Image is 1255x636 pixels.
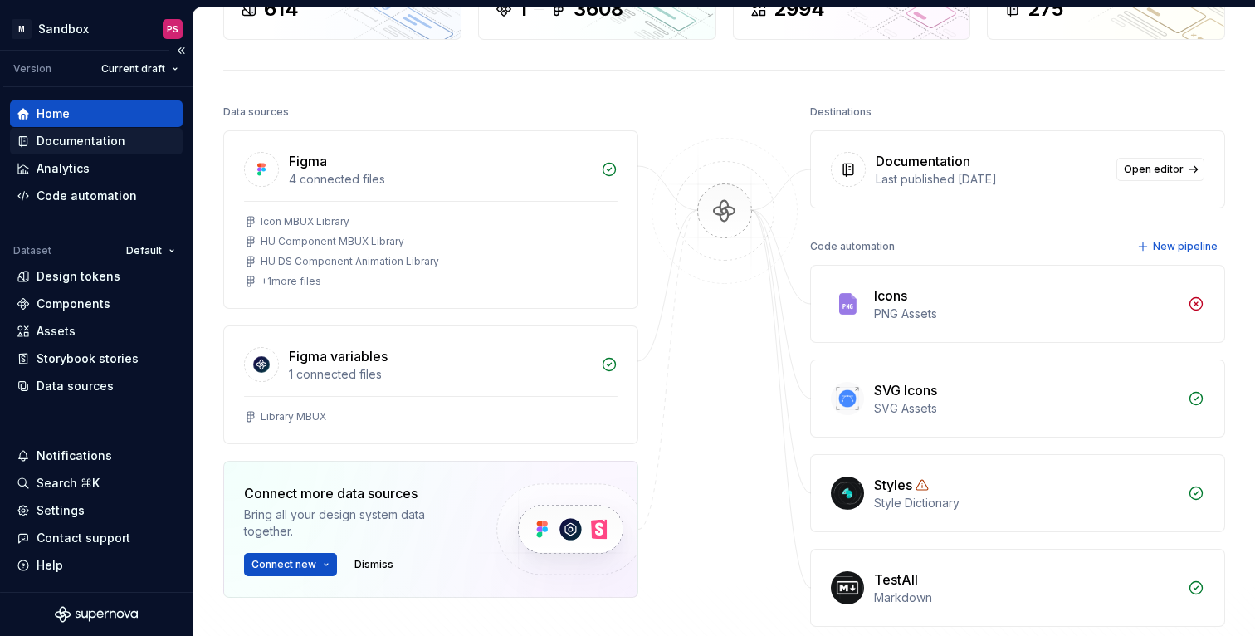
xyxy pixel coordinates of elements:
[261,215,349,228] div: Icon MBUX Library
[10,183,183,209] a: Code automation
[38,21,89,37] div: Sandbox
[810,100,872,124] div: Destinations
[223,130,638,309] a: Figma4 connected filesIcon MBUX LibraryHU Component MBUX LibraryHU DS Component Animation Library...
[126,244,162,257] span: Default
[10,470,183,497] button: Search ⌘K
[347,553,401,576] button: Dismiss
[37,323,76,340] div: Assets
[10,291,183,317] a: Components
[354,558,393,571] span: Dismiss
[37,105,70,122] div: Home
[37,188,137,204] div: Code automation
[10,345,183,372] a: Storybook stories
[3,11,189,46] button: MSandboxPS
[289,346,388,366] div: Figma variables
[37,557,63,574] div: Help
[10,525,183,551] button: Contact support
[94,57,186,81] button: Current draft
[1116,158,1204,181] a: Open editor
[10,373,183,399] a: Data sources
[10,155,183,182] a: Analytics
[289,171,591,188] div: 4 connected files
[10,497,183,524] a: Settings
[37,448,112,464] div: Notifications
[37,133,125,149] div: Documentation
[251,558,316,571] span: Connect new
[244,553,337,576] button: Connect new
[101,62,165,76] span: Current draft
[261,410,326,423] div: Library MBUX
[874,306,1178,322] div: PNG Assets
[810,235,895,258] div: Code automation
[37,475,100,492] div: Search ⌘K
[223,325,638,444] a: Figma variables1 connected filesLibrary MBUX
[1132,235,1225,258] button: New pipeline
[244,506,468,540] div: Bring all your design system data together.
[10,443,183,469] button: Notifications
[169,39,193,62] button: Collapse sidebar
[876,171,1106,188] div: Last published [DATE]
[37,268,120,285] div: Design tokens
[37,160,90,177] div: Analytics
[244,483,468,503] div: Connect more data sources
[13,62,51,76] div: Version
[289,151,327,171] div: Figma
[37,530,130,546] div: Contact support
[10,318,183,345] a: Assets
[289,366,591,383] div: 1 connected files
[12,19,32,39] div: M
[37,296,110,312] div: Components
[37,378,114,394] div: Data sources
[1153,240,1218,253] span: New pipeline
[874,570,918,590] div: TestAll
[10,552,183,579] button: Help
[223,100,289,124] div: Data sources
[874,590,1178,606] div: Markdown
[874,380,937,400] div: SVG Icons
[10,263,183,290] a: Design tokens
[874,475,912,495] div: Styles
[167,22,178,36] div: PS
[10,100,183,127] a: Home
[874,495,1178,511] div: Style Dictionary
[874,400,1178,417] div: SVG Assets
[13,244,51,257] div: Dataset
[876,151,970,171] div: Documentation
[261,275,321,288] div: + 1 more files
[119,239,183,262] button: Default
[261,235,404,248] div: HU Component MBUX Library
[874,286,907,306] div: Icons
[1124,163,1184,176] span: Open editor
[55,606,138,623] svg: Supernova Logo
[37,502,85,519] div: Settings
[10,128,183,154] a: Documentation
[261,255,439,268] div: HU DS Component Animation Library
[37,350,139,367] div: Storybook stories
